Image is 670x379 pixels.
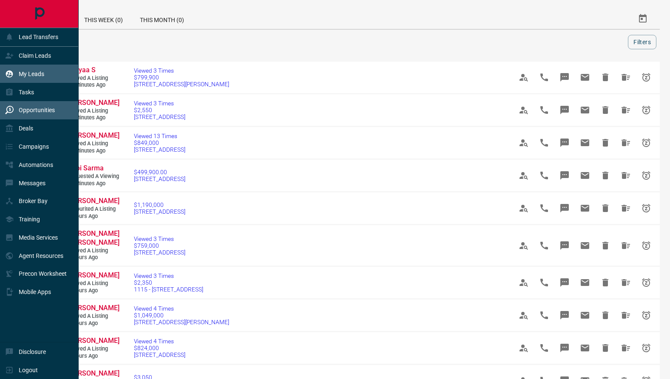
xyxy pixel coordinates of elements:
span: [PERSON_NAME] [68,99,119,107]
span: Email [575,133,595,153]
span: [STREET_ADDRESS] [134,113,185,120]
span: 23 minutes ago [68,180,119,187]
a: [PERSON_NAME] [68,197,119,206]
span: Hide All from Adam Petro [616,133,636,153]
span: Message [554,272,575,293]
span: $499,900.00 [134,169,185,175]
span: Hide All from Lauren Caldwell [616,198,636,218]
span: Hide All from Lauren Caldwell [616,305,636,325]
span: Hide All from Lauren Caldwell [616,338,636,358]
span: Message [554,235,575,256]
span: Viewed 3 Times [134,100,185,107]
a: Viewed 3 Times$2,3501115 - [STREET_ADDRESS] [134,272,203,293]
span: Call [534,198,554,218]
span: [PERSON_NAME] [68,131,119,139]
span: [PERSON_NAME] [68,197,119,205]
a: Viewed 13 Times$849,000[STREET_ADDRESS] [134,133,185,153]
span: Message [554,67,575,88]
span: Email [575,305,595,325]
span: View Profile [514,235,534,256]
a: [PERSON_NAME] [PERSON_NAME] [68,229,119,247]
a: Kopi Sarma [68,164,119,173]
a: [PERSON_NAME] [68,304,119,313]
span: 10 minutes ago [68,82,119,89]
span: $824,000 [134,345,185,351]
span: Hide All from Preyaa S [616,67,636,88]
span: 1115 - [STREET_ADDRESS] [134,286,203,293]
span: 23 minutes ago [68,114,119,122]
span: Viewed a Listing [68,345,119,353]
span: Viewed 3 Times [134,67,229,74]
span: $759,000 [134,242,185,249]
span: Message [554,165,575,186]
span: Call [534,133,554,153]
span: Message [554,305,575,325]
span: Snooze [636,67,656,88]
span: Viewed a Listing [68,313,119,320]
span: Call [534,100,554,120]
span: Message [554,198,575,218]
span: Hide All from Pratik Das Purkayastha [616,235,636,256]
span: [PERSON_NAME] [68,304,119,312]
span: [PERSON_NAME] [PERSON_NAME] [68,229,119,246]
span: Hide [595,133,616,153]
span: Viewed 3 Times [134,272,203,279]
button: Select Date Range [633,8,653,29]
a: Viewed 4 Times$824,000[STREET_ADDRESS] [134,338,185,358]
span: Email [575,272,595,293]
span: 2 hours ago [68,353,119,360]
span: Snooze [636,338,656,358]
span: Message [554,338,575,358]
span: Snooze [636,100,656,120]
a: Viewed 3 Times$2,550[STREET_ADDRESS] [134,100,185,120]
span: Viewed 4 Times [134,305,229,312]
span: Requested a Viewing [68,173,119,180]
span: View Profile [514,67,534,88]
span: 2 hours ago [68,254,119,261]
a: [PERSON_NAME] [68,271,119,280]
span: [STREET_ADDRESS][PERSON_NAME] [134,319,229,325]
span: Message [554,100,575,120]
span: Snooze [636,198,656,218]
span: Hide [595,165,616,186]
span: Snooze [636,235,656,256]
a: $499,900.00[STREET_ADDRESS] [134,169,185,182]
span: [STREET_ADDRESS] [134,146,185,153]
span: Call [534,67,554,88]
span: Email [575,198,595,218]
span: Viewed a Listing [68,75,119,82]
div: This Week (0) [76,8,131,29]
button: Filters [628,35,656,49]
span: Viewed a Listing [68,140,119,147]
span: Snooze [636,305,656,325]
span: $1,049,000 [134,312,229,319]
span: Viewed a Listing [68,107,119,115]
span: 2 hours ago [68,320,119,327]
a: [PERSON_NAME] [68,99,119,107]
span: Preyaa S [68,66,96,74]
div: This Month (0) [131,8,193,29]
span: Email [575,100,595,120]
span: View Profile [514,100,534,120]
span: Message [554,133,575,153]
span: Hide All from Sean Crawford [616,100,636,120]
span: Email [575,165,595,186]
span: Hide [595,235,616,256]
span: View Profile [514,305,534,325]
a: $1,190,000[STREET_ADDRESS] [134,201,185,215]
span: View Profile [514,338,534,358]
span: Hide [595,338,616,358]
span: Snooze [636,272,656,293]
span: [STREET_ADDRESS] [134,351,185,358]
span: $799,900 [134,74,229,81]
a: [PERSON_NAME] [68,369,119,378]
span: 2 hours ago [68,213,119,220]
a: [PERSON_NAME] [68,337,119,345]
span: [STREET_ADDRESS] [134,249,185,256]
a: Viewed 4 Times$1,049,000[STREET_ADDRESS][PERSON_NAME] [134,305,229,325]
span: Viewed a Listing [68,247,119,255]
span: Email [575,235,595,256]
span: Call [534,272,554,293]
span: Hide All from Kopi Sarma [616,165,636,186]
span: View Profile [514,198,534,218]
